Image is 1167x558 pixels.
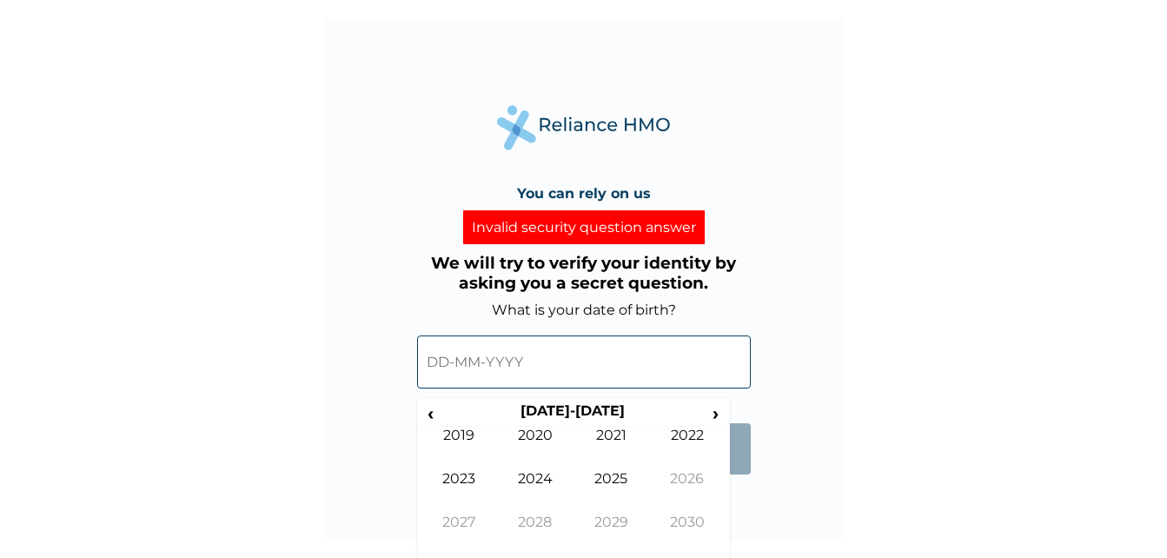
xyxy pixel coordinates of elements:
[649,427,726,470] td: 2022
[649,470,726,514] td: 2026
[574,470,650,514] td: 2025
[497,470,574,514] td: 2024
[417,335,751,389] input: DD-MM-YYYY
[421,514,498,557] td: 2027
[421,402,440,424] span: ‹
[492,302,676,318] label: What is your date of birth?
[574,427,650,470] td: 2021
[574,514,650,557] td: 2029
[417,253,751,293] h3: We will try to verify your identity by asking you a secret question.
[497,427,574,470] td: 2020
[440,402,706,427] th: [DATE]-[DATE]
[649,514,726,557] td: 2030
[517,185,651,202] h4: You can rely on us
[497,105,671,149] img: Reliance Health's Logo
[497,514,574,557] td: 2028
[706,402,726,424] span: ›
[463,210,705,244] div: Invalid security question answer
[421,427,498,470] td: 2019
[421,470,498,514] td: 2023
